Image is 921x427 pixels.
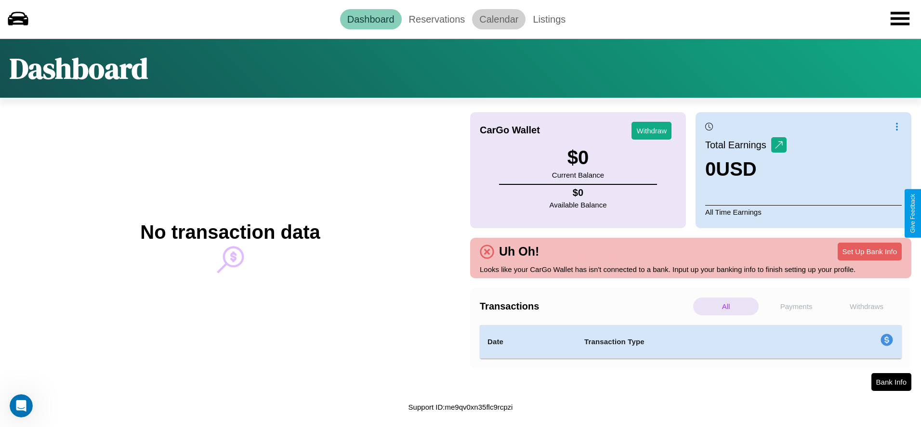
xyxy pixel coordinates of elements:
p: Current Balance [552,168,604,181]
h4: CarGo Wallet [480,125,540,136]
h4: Uh Oh! [494,245,544,259]
a: Reservations [402,9,473,29]
p: Available Balance [550,198,607,211]
h3: $ 0 [552,147,604,168]
a: Dashboard [340,9,402,29]
a: Listings [526,9,573,29]
div: Give Feedback [909,194,916,233]
h3: 0 USD [705,158,787,180]
button: Bank Info [871,373,911,391]
p: Total Earnings [705,136,771,154]
p: Looks like your CarGo Wallet has isn't connected to a bank. Input up your banking info to finish ... [480,263,902,276]
h1: Dashboard [10,49,148,88]
h4: Transactions [480,301,691,312]
p: Withdraws [834,298,899,315]
h4: Date [487,336,569,348]
button: Set Up Bank Info [838,243,902,260]
p: All Time Earnings [705,205,902,219]
a: Calendar [472,9,526,29]
button: Withdraw [632,122,671,140]
h4: $ 0 [550,187,607,198]
h2: No transaction data [140,221,320,243]
iframe: Intercom live chat [10,394,33,417]
table: simple table [480,325,902,359]
p: Support ID: me9qv0xn35flc9rcpzi [408,401,513,414]
p: Payments [763,298,829,315]
p: All [693,298,759,315]
h4: Transaction Type [584,336,802,348]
